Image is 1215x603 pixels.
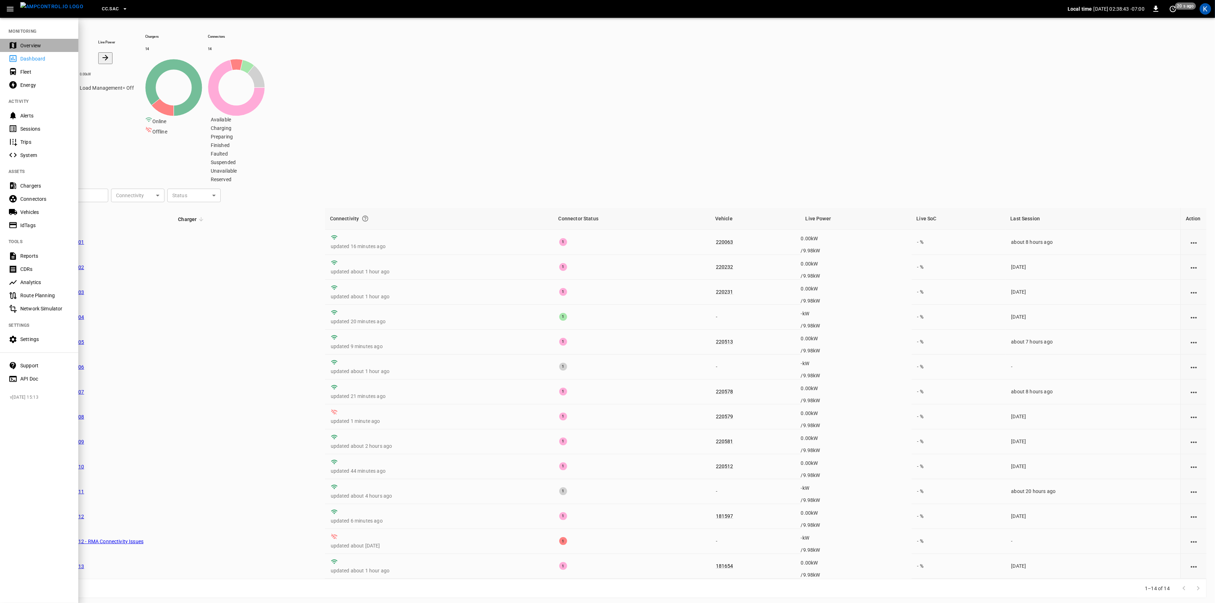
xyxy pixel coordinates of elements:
[20,2,83,11] img: ampcontrol.io logo
[20,266,70,273] div: CDRs
[1167,3,1179,15] button: set refresh interval
[1094,5,1145,12] p: [DATE] 02:38:43 -07:00
[20,112,70,119] div: Alerts
[102,5,119,13] span: CC.SAC
[20,209,70,216] div: Vehicles
[1068,5,1092,12] p: Local time
[20,375,70,382] div: API Doc
[20,279,70,286] div: Analytics
[20,305,70,312] div: Network Simulator
[20,55,70,62] div: Dashboard
[20,292,70,299] div: Route Planning
[20,125,70,132] div: Sessions
[1175,2,1196,10] span: 20 s ago
[20,195,70,203] div: Connectors
[20,42,70,49] div: Overview
[20,252,70,259] div: Reports
[20,68,70,75] div: Fleet
[20,138,70,146] div: Trips
[20,222,70,229] div: IdTags
[20,182,70,189] div: Chargers
[20,362,70,369] div: Support
[20,152,70,159] div: System
[20,336,70,343] div: Settings
[1200,3,1211,15] div: profile-icon
[20,82,70,89] div: Energy
[10,394,73,401] span: v [DATE] 15:13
